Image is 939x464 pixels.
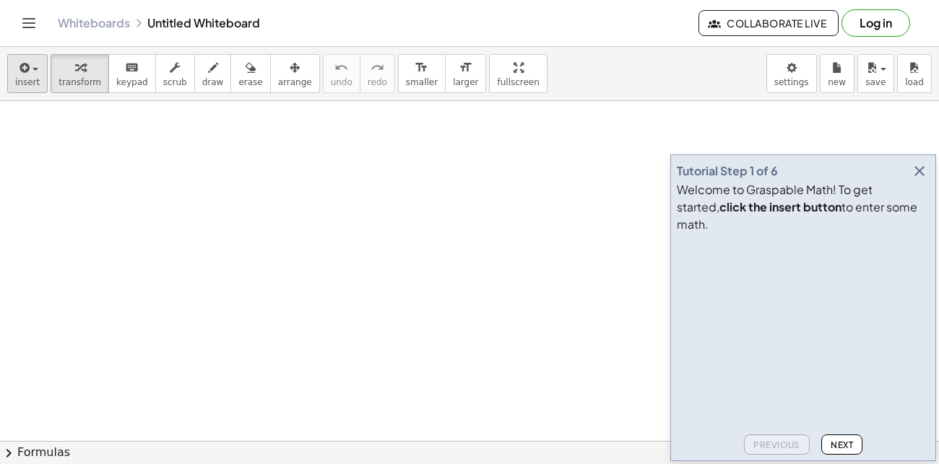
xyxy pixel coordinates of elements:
span: settings [774,77,809,87]
button: settings [766,54,817,93]
span: insert [15,77,40,87]
div: Welcome to Graspable Math! To get started, to enter some math. [677,181,930,233]
button: Next [821,434,862,455]
span: Collaborate Live [711,17,826,30]
button: load [897,54,932,93]
span: draw [202,77,224,87]
button: Toggle navigation [17,12,40,35]
button: Log in [841,9,910,37]
span: redo [368,77,387,87]
button: fullscreen [489,54,547,93]
i: format_size [459,59,472,76]
i: redo [371,59,384,76]
span: fullscreen [497,77,539,87]
span: larger [453,77,478,87]
span: new [828,77,846,87]
button: erase [230,54,270,93]
span: load [905,77,924,87]
button: arrange [270,54,320,93]
span: erase [238,77,262,87]
span: save [865,77,886,87]
i: undo [334,59,348,76]
button: keyboardkeypad [108,54,156,93]
span: arrange [278,77,312,87]
span: undo [331,77,352,87]
span: transform [59,77,101,87]
button: draw [194,54,232,93]
i: keyboard [125,59,139,76]
button: redoredo [360,54,395,93]
span: scrub [163,77,187,87]
span: Next [831,439,853,450]
b: click the insert button [719,199,841,214]
button: format_sizesmaller [398,54,446,93]
button: save [857,54,894,93]
span: smaller [406,77,438,87]
button: scrub [155,54,195,93]
div: Tutorial Step 1 of 6 [677,162,778,180]
a: Whiteboards [58,16,130,30]
button: transform [51,54,109,93]
span: keypad [116,77,148,87]
button: Collaborate Live [698,10,839,36]
i: format_size [415,59,428,76]
button: format_sizelarger [445,54,486,93]
button: insert [7,54,48,93]
button: undoundo [323,54,360,93]
button: new [820,54,854,93]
